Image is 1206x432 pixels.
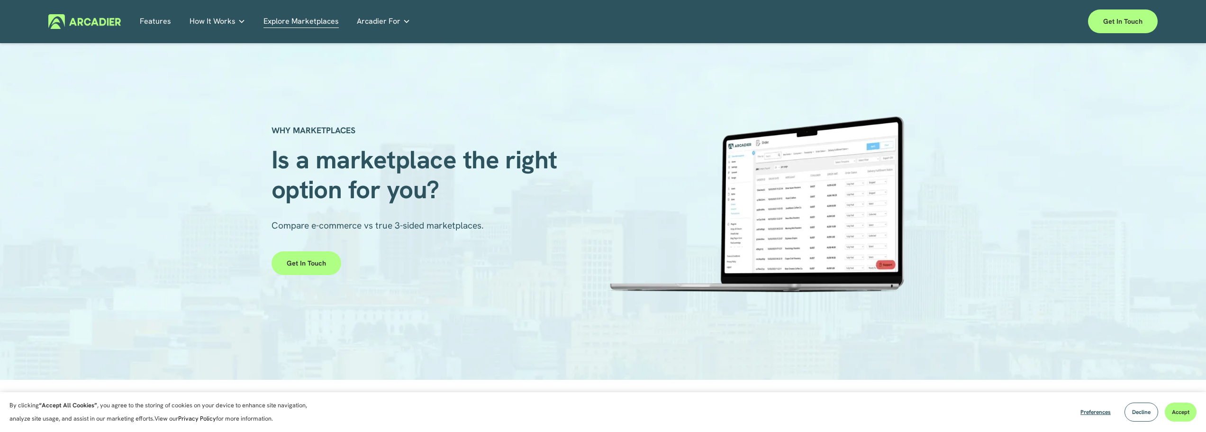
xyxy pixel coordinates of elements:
[272,125,355,136] strong: WHY MARKETPLACES
[272,251,341,275] a: Get in touch
[9,399,317,425] p: By clicking , you agree to the storing of cookies on your device to enhance site navigation, anal...
[178,414,216,423] a: Privacy Policy
[39,401,97,409] strong: “Accept All Cookies”
[48,14,121,29] img: Arcadier
[263,14,339,29] a: Explore Marketplaces
[1088,9,1158,33] a: Get in touch
[272,220,484,231] span: Compare e-commerce vs true 3-sided marketplaces.
[1124,403,1158,422] button: Decline
[272,143,564,205] span: Is a marketplace the right option for you?
[190,14,245,29] a: folder dropdown
[1165,403,1197,422] button: Accept
[1132,408,1151,416] span: Decline
[190,15,236,28] span: How It Works
[1080,408,1111,416] span: Preferences
[140,14,171,29] a: Features
[1172,408,1189,416] span: Accept
[357,15,400,28] span: Arcadier For
[357,14,410,29] a: folder dropdown
[1073,403,1118,422] button: Preferences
